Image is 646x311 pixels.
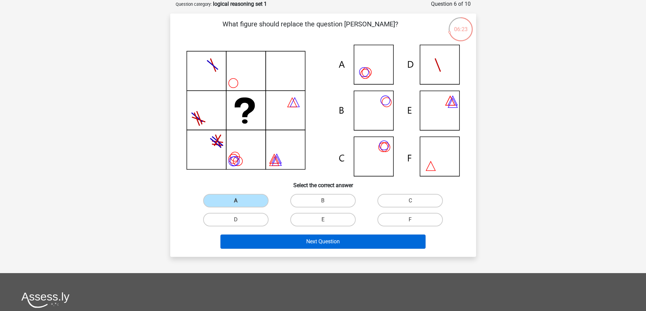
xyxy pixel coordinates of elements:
[213,1,267,7] strong: logical reasoning set 1
[181,19,440,39] p: What figure should replace the question [PERSON_NAME]?
[377,194,443,207] label: C
[176,2,212,7] small: Question category:
[290,213,356,226] label: E
[21,292,70,308] img: Assessly logo
[290,194,356,207] label: B
[203,194,269,207] label: A
[220,235,426,249] button: Next Question
[203,213,269,226] label: D
[377,213,443,226] label: F
[181,177,465,188] h6: Select the correct answer
[448,17,473,34] div: 06:23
